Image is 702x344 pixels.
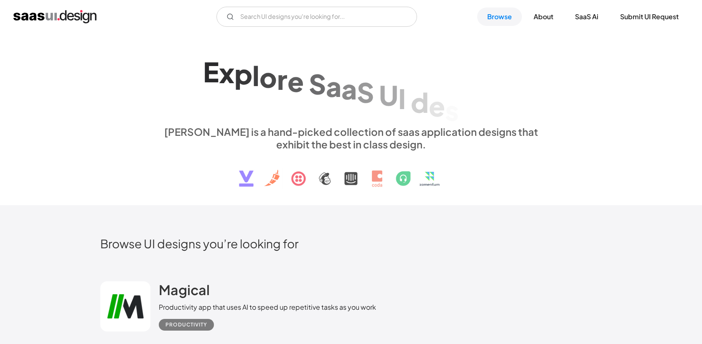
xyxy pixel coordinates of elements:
h2: Browse UI designs you’re looking for [100,236,602,251]
div: U [379,79,398,111]
a: Browse [477,8,522,26]
a: Submit UI Request [610,8,689,26]
div: S [309,67,326,99]
div: e [287,65,304,97]
div: d [411,86,429,118]
a: Magical [159,281,210,302]
div: Productivity [165,320,207,330]
a: About [524,8,563,26]
div: S [357,76,374,108]
div: x [219,56,234,89]
a: SaaS Ai [565,8,608,26]
div: [PERSON_NAME] is a hand-picked collection of saas application designs that exhibit the best in cl... [159,125,543,150]
div: r [277,63,287,95]
div: o [259,61,277,93]
div: e [429,90,445,122]
h1: Explore SaaS UI design patterns & interactions. [159,53,543,117]
input: Search UI designs you're looking for... [216,7,417,27]
div: p [234,58,252,90]
div: s [445,94,459,126]
form: Email Form [216,7,417,27]
img: text, icon, saas logo [224,150,478,194]
div: l [252,59,259,92]
div: I [398,82,406,115]
div: E [203,55,219,87]
div: a [326,70,341,102]
div: a [341,73,357,105]
div: Productivity app that uses AI to speed up repetitive tasks as you work [159,302,376,312]
a: home [13,10,97,23]
h2: Magical [159,281,210,298]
